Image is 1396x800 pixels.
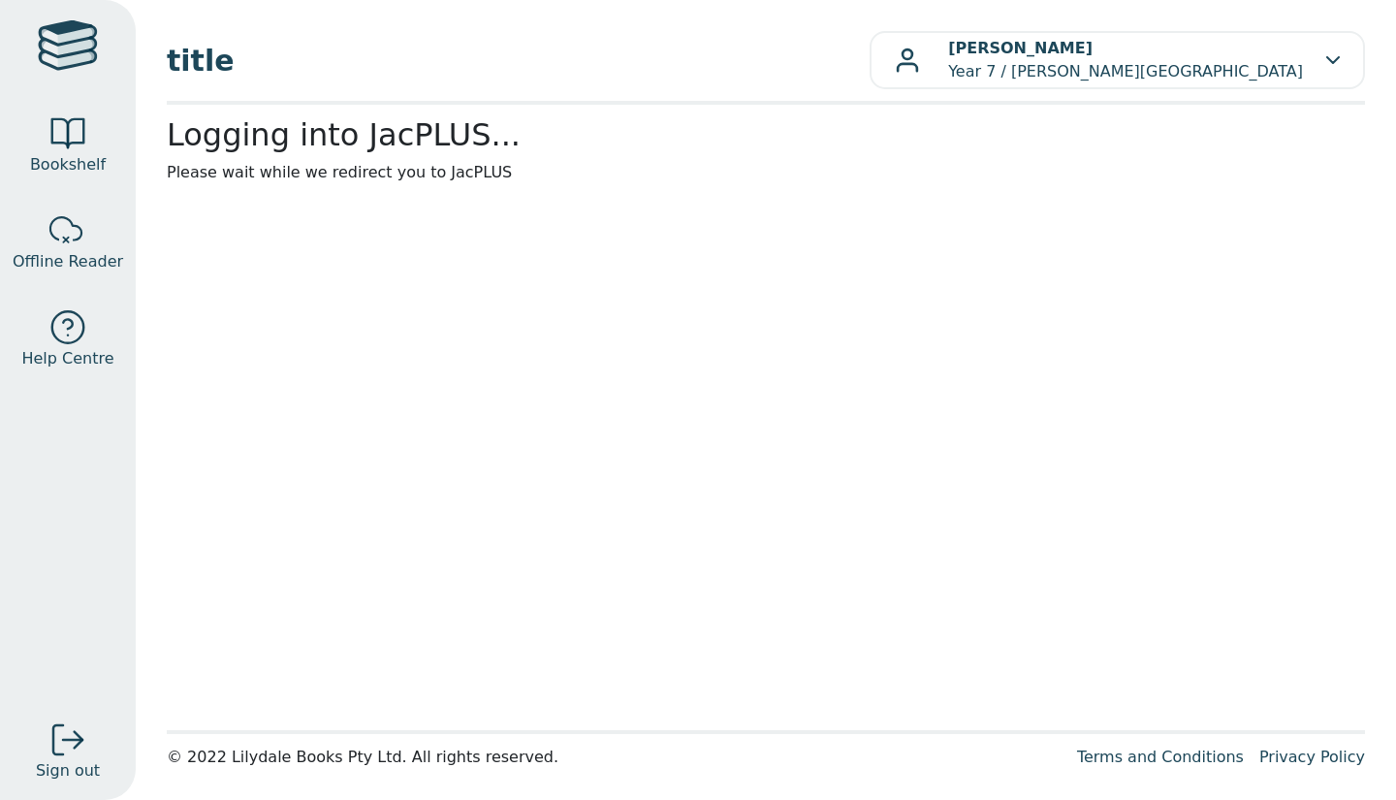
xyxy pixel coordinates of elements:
p: Year 7 / [PERSON_NAME][GEOGRAPHIC_DATA] [948,37,1303,83]
span: Offline Reader [13,250,123,273]
button: [PERSON_NAME]Year 7 / [PERSON_NAME][GEOGRAPHIC_DATA] [870,31,1365,89]
p: Please wait while we redirect you to JacPLUS [167,161,1365,184]
a: Privacy Policy [1259,748,1365,766]
span: Help Centre [21,347,113,370]
span: Sign out [36,759,100,783]
span: title [167,39,870,82]
span: Bookshelf [30,153,106,176]
a: Terms and Conditions [1077,748,1244,766]
div: © 2022 Lilydale Books Pty Ltd. All rights reserved. [167,746,1062,769]
h2: Logging into JacPLUS... [167,116,1365,153]
b: [PERSON_NAME] [948,39,1093,57]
